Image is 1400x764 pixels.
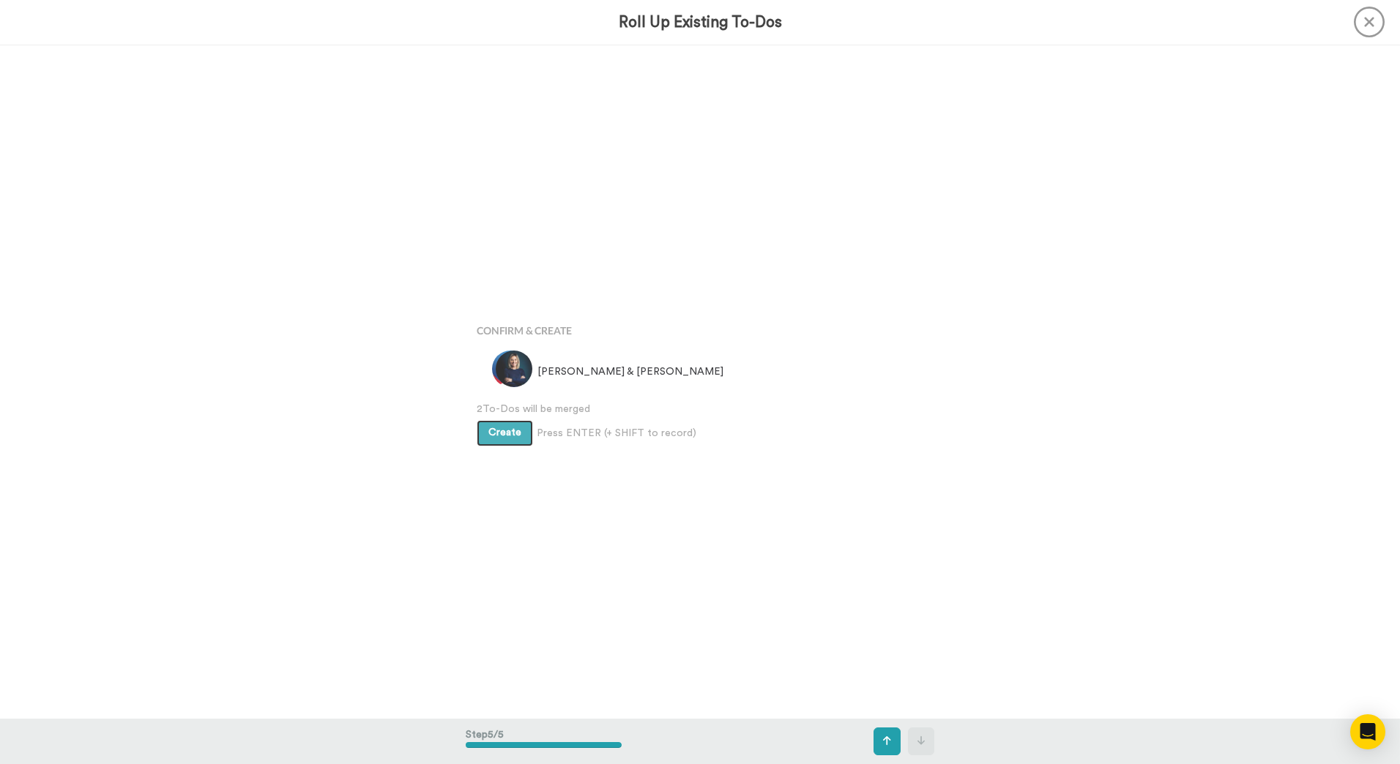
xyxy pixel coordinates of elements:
div: Step 5 / 5 [466,720,622,763]
span: Press ENTER (+ SHIFT to record) [537,426,696,441]
img: dd6bf500-9860-4320-9ac4-f4d72885e1ef.jpg [496,351,532,387]
span: 2 To-Dos will be merged [477,402,923,416]
span: [PERSON_NAME] & [PERSON_NAME] [537,364,723,379]
img: 3682ff3e-d60c-4ae0-ac2c-625cc32099f1.jpg [492,351,529,387]
div: Open Intercom Messenger [1350,714,1385,749]
h4: Confirm & Create [477,325,923,336]
button: Create [477,420,533,446]
h3: Roll Up Existing To-Dos [619,14,782,31]
span: Create [488,427,521,438]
